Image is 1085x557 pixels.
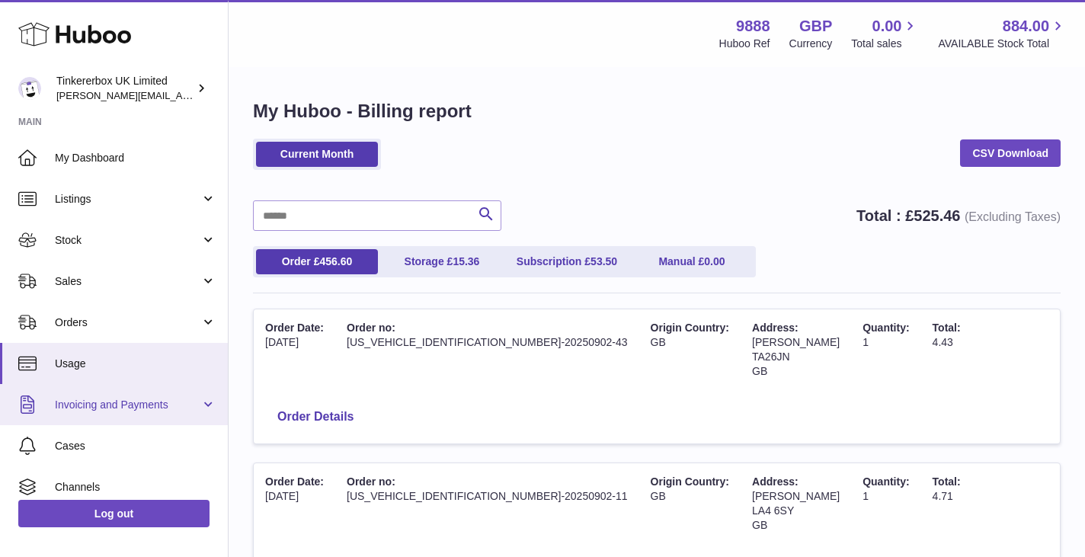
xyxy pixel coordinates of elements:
strong: 9888 [736,16,770,37]
span: 53.50 [591,255,617,267]
a: Log out [18,500,210,527]
span: Usage [55,357,216,371]
a: 884.00 AVAILABLE Stock Total [938,16,1067,51]
span: TA26JN [752,351,790,363]
a: Subscription £53.50 [506,249,628,274]
span: Sales [55,274,200,289]
span: (Excluding Taxes) [965,210,1061,223]
h1: My Huboo - Billing report [253,99,1061,123]
td: GB [639,463,741,544]
span: Origin Country: [651,475,729,488]
span: 456.60 [319,255,352,267]
td: 1 [851,309,920,390]
span: [PERSON_NAME] [752,490,840,502]
td: 1 [851,463,920,544]
td: [US_VEHICLE_IDENTIFICATION_NUMBER]-20250902-11 [335,463,639,544]
strong: Total : £ [856,207,1061,224]
img: stephen.chan@tinkererbox.co.uk [18,77,41,100]
span: [PERSON_NAME] [752,336,840,348]
span: Order Date: [265,475,324,488]
a: CSV Download [960,139,1061,167]
td: [DATE] [254,463,335,544]
span: [PERSON_NAME][EMAIL_ADDRESS][PERSON_NAME][DOMAIN_NAME] [56,89,387,101]
span: Listings [55,192,200,206]
span: Address: [752,475,799,488]
span: Address: [752,322,799,334]
button: Order Details [265,402,366,433]
a: Current Month [256,142,378,167]
a: Manual £0.00 [631,249,753,274]
span: Order Date: [265,322,324,334]
span: Quantity: [863,475,909,488]
div: Huboo Ref [719,37,770,51]
div: Currency [789,37,833,51]
span: LA4 6SY [752,504,794,517]
span: Orders [55,315,200,330]
span: 4.43 [933,336,953,348]
span: 525.46 [914,207,960,224]
span: AVAILABLE Stock Total [938,37,1067,51]
div: Tinkererbox UK Limited [56,74,194,103]
span: Total sales [851,37,919,51]
span: 15.36 [453,255,479,267]
td: GB [639,309,741,390]
span: Channels [55,480,216,495]
span: Quantity: [863,322,909,334]
span: 0.00 [872,16,902,37]
span: 0.00 [704,255,725,267]
td: [US_VEHICLE_IDENTIFICATION_NUMBER]-20250902-43 [335,309,639,390]
a: 0.00 Total sales [851,16,919,51]
span: Invoicing and Payments [55,398,200,412]
span: GB [752,365,767,377]
span: Total: [933,322,961,334]
span: Cases [55,439,216,453]
span: Total: [933,475,961,488]
strong: GBP [799,16,832,37]
span: Order no: [347,475,395,488]
a: Storage £15.36 [381,249,503,274]
span: My Dashboard [55,151,216,165]
td: [DATE] [254,309,335,390]
span: 884.00 [1003,16,1049,37]
span: Origin Country: [651,322,729,334]
span: Stock [55,233,200,248]
span: 4.71 [933,490,953,502]
span: Order no: [347,322,395,334]
span: GB [752,519,767,531]
a: Order £456.60 [256,249,378,274]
